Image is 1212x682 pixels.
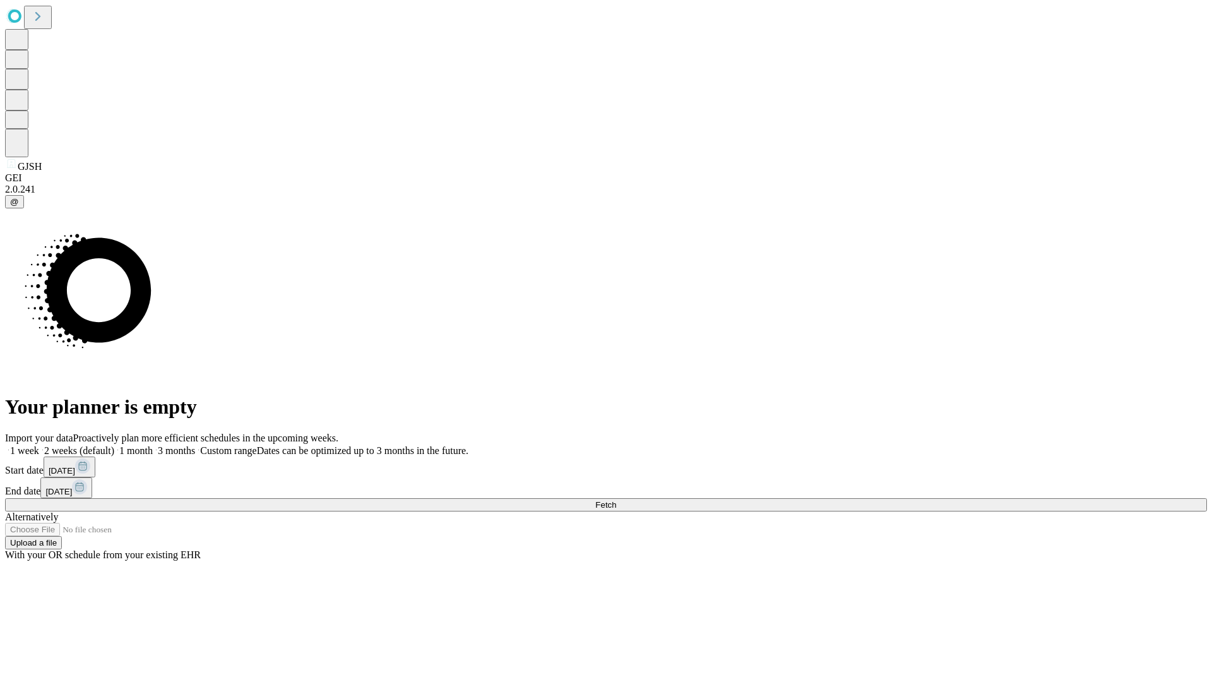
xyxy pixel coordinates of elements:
span: GJSH [18,161,42,172]
h1: Your planner is empty [5,395,1207,419]
span: 1 month [119,445,153,456]
span: Alternatively [5,512,58,522]
span: Dates can be optimized up to 3 months in the future. [257,445,468,456]
span: @ [10,197,19,206]
span: 3 months [158,445,195,456]
button: Upload a file [5,536,62,549]
span: 2 weeks (default) [44,445,114,456]
span: 1 week [10,445,39,456]
button: [DATE] [44,457,95,477]
span: Proactively plan more efficient schedules in the upcoming weeks. [73,433,338,443]
div: 2.0.241 [5,184,1207,195]
div: GEI [5,172,1207,184]
span: [DATE] [49,466,75,476]
span: [DATE] [45,487,72,496]
button: [DATE] [40,477,92,498]
button: @ [5,195,24,208]
div: End date [5,477,1207,498]
span: Fetch [595,500,616,510]
span: Custom range [200,445,256,456]
button: Fetch [5,498,1207,512]
div: Start date [5,457,1207,477]
span: With your OR schedule from your existing EHR [5,549,201,560]
span: Import your data [5,433,73,443]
